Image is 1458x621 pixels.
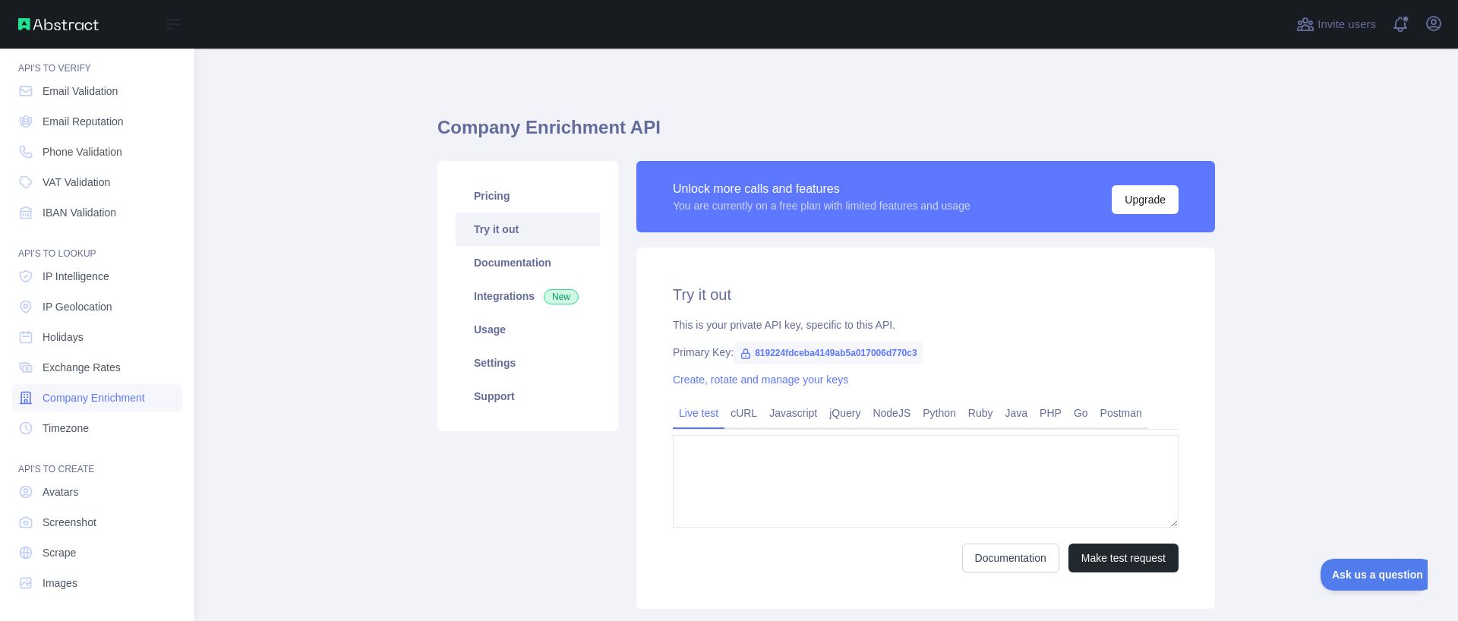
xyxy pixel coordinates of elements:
[12,539,182,566] a: Scrape
[866,401,917,425] a: NodeJS
[734,342,923,364] span: 819224fdceba4149ab5a017006d770c3
[1034,401,1068,425] a: PHP
[673,284,1179,305] h2: Try it out
[12,354,182,381] a: Exchange Rates
[43,421,89,436] span: Timezone
[1293,12,1379,36] button: Invite users
[962,544,1059,572] a: Documentation
[12,138,182,165] a: Phone Validation
[12,478,182,506] a: Avatars
[43,575,77,591] span: Images
[43,114,124,129] span: Email Reputation
[1321,559,1428,591] iframe: Toggle Customer Support
[43,484,78,500] span: Avatars
[12,323,182,351] a: Holidays
[12,509,182,536] a: Screenshot
[12,229,182,260] div: API'S TO LOOKUP
[456,179,600,213] a: Pricing
[43,329,84,345] span: Holidays
[456,380,600,413] a: Support
[43,175,110,190] span: VAT Validation
[456,279,600,313] a: Integrations New
[12,293,182,320] a: IP Geolocation
[12,169,182,196] a: VAT Validation
[12,44,182,74] div: API'S TO VERIFY
[12,199,182,226] a: IBAN Validation
[43,205,116,220] span: IBAN Validation
[12,415,182,442] a: Timezone
[544,289,579,304] span: New
[673,345,1179,360] div: Primary Key:
[999,401,1034,425] a: Java
[43,515,96,530] span: Screenshot
[43,390,145,405] span: Company Enrichment
[1318,16,1376,33] span: Invite users
[12,77,182,105] a: Email Validation
[437,115,1215,152] h1: Company Enrichment API
[1068,544,1179,572] button: Make test request
[456,246,600,279] a: Documentation
[763,401,823,425] a: Javascript
[917,401,962,425] a: Python
[43,299,112,314] span: IP Geolocation
[12,108,182,135] a: Email Reputation
[1112,185,1179,214] button: Upgrade
[1094,401,1148,425] a: Postman
[456,213,600,246] a: Try it out
[43,269,109,284] span: IP Intelligence
[823,401,866,425] a: jQuery
[43,360,121,375] span: Exchange Rates
[43,84,118,99] span: Email Validation
[724,401,763,425] a: cURL
[12,445,182,475] div: API'S TO CREATE
[18,18,99,30] img: Abstract API
[962,401,999,425] a: Ruby
[673,317,1179,333] div: This is your private API key, specific to this API.
[1068,401,1094,425] a: Go
[43,144,122,159] span: Phone Validation
[673,401,724,425] a: Live test
[456,346,600,380] a: Settings
[12,263,182,290] a: IP Intelligence
[43,545,76,560] span: Scrape
[673,180,970,198] div: Unlock more calls and features
[456,313,600,346] a: Usage
[673,198,970,213] div: You are currently on a free plan with limited features and usage
[673,374,848,386] a: Create, rotate and manage your keys
[12,384,182,411] a: Company Enrichment
[12,569,182,597] a: Images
